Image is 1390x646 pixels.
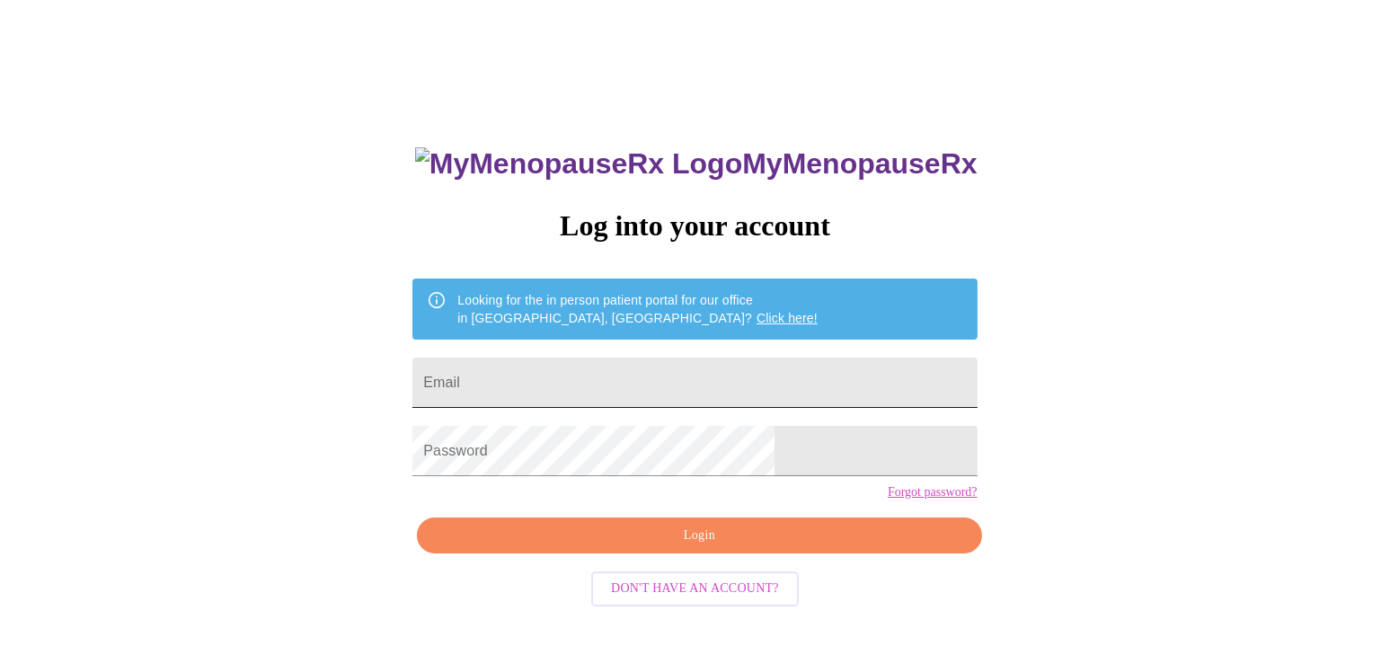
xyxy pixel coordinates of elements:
div: Looking for the in person patient portal for our office in [GEOGRAPHIC_DATA], [GEOGRAPHIC_DATA]? [457,284,818,334]
span: Don't have an account? [611,578,779,600]
a: Click here! [757,311,818,325]
img: MyMenopauseRx Logo [415,147,742,181]
h3: MyMenopauseRx [415,147,978,181]
a: Don't have an account? [587,580,803,595]
button: Login [417,518,981,554]
button: Don't have an account? [591,571,799,606]
a: Forgot password? [888,485,978,500]
h3: Log into your account [412,209,977,243]
span: Login [438,525,961,547]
